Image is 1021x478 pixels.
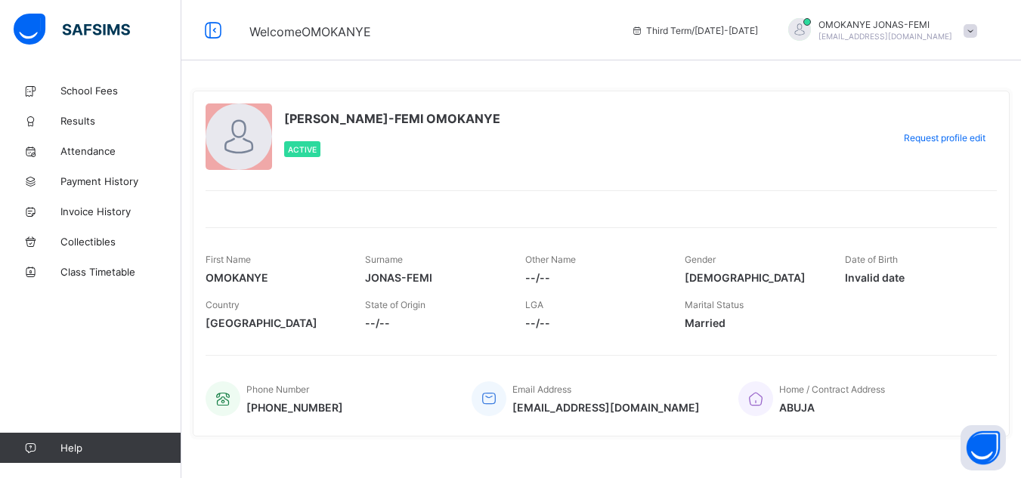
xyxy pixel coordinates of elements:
[904,132,985,143] span: Request profile edit
[818,19,952,30] span: OMOKANYE JONAS-FEMI
[60,85,181,97] span: School Fees
[60,236,181,248] span: Collectibles
[512,384,571,395] span: Email Address
[249,24,371,39] span: Welcome OMOKANYE
[14,14,130,45] img: safsims
[60,145,181,157] span: Attendance
[779,384,885,395] span: Home / Contract Address
[631,25,758,36] span: session/term information
[685,254,716,265] span: Gender
[206,271,342,284] span: OMOKANYE
[365,299,425,310] span: State of Origin
[288,145,317,154] span: Active
[246,384,309,395] span: Phone Number
[685,316,821,329] span: Married
[773,18,985,43] div: OMOKANYE JONAS-FEMI
[961,425,1006,470] button: Open asap
[818,32,952,41] span: [EMAIL_ADDRESS][DOMAIN_NAME]
[845,271,982,284] span: Invalid date
[525,254,576,265] span: Other Name
[525,271,662,284] span: --/--
[365,254,403,265] span: Surname
[685,299,744,310] span: Marital Status
[685,271,821,284] span: [DEMOGRAPHIC_DATA]
[60,205,181,217] span: Invoice History
[525,316,662,329] span: --/--
[246,401,343,414] span: [PHONE_NUMBER]
[512,401,700,414] span: [EMAIL_ADDRESS][DOMAIN_NAME]
[206,299,240,310] span: Country
[845,254,898,265] span: Date of Birth
[60,115,181,127] span: Results
[525,299,543,310] span: LGA
[206,316,342,329] span: [GEOGRAPHIC_DATA]
[206,254,251,265] span: First Name
[779,401,885,414] span: ABUJA
[365,271,502,284] span: JONAS-FEMI
[60,175,181,187] span: Payment History
[365,316,502,329] span: --/--
[60,266,181,278] span: Class Timetable
[60,442,181,454] span: Help
[284,111,500,126] span: [PERSON_NAME]-FEMI OMOKANYE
